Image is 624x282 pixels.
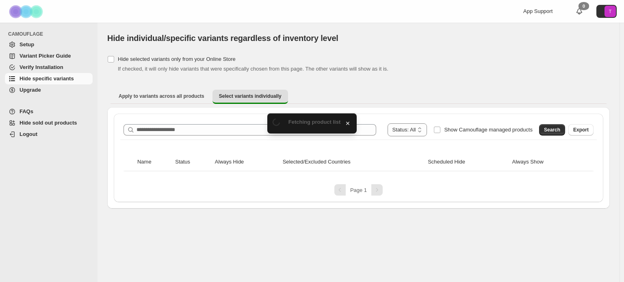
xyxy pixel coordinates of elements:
th: Scheduled Hide [425,153,509,171]
span: Select variants individually [219,93,282,99]
a: Logout [5,129,93,140]
span: Variant Picker Guide [19,53,71,59]
a: 0 [575,7,583,15]
span: FAQs [19,108,33,114]
th: Name [135,153,173,171]
div: 0 [578,2,589,10]
span: Fetching product list [288,119,341,125]
span: Hide specific variants [19,75,74,82]
span: Hide selected variants only from your Online Store [118,56,236,62]
th: Always Show [510,153,582,171]
a: Setup [5,39,93,50]
span: Search [544,127,560,133]
span: Setup [19,41,34,47]
span: Apply to variants across all products [119,93,204,99]
span: CAMOUFLAGE [8,31,93,37]
span: Hide individual/specific variants regardless of inventory level [107,34,338,43]
a: Upgrade [5,84,93,96]
text: T [609,9,612,14]
span: Avatar with initials T [604,6,616,17]
span: Show Camouflage managed products [444,127,533,133]
a: Hide specific variants [5,73,93,84]
span: Upgrade [19,87,41,93]
button: Select variants individually [212,90,288,104]
button: Apply to variants across all products [112,90,211,103]
th: Always Hide [212,153,280,171]
div: Select variants individually [107,107,610,209]
span: If checked, it will only hide variants that were specifically chosen from this page. The other va... [118,66,388,72]
a: FAQs [5,106,93,117]
span: App Support [523,8,552,14]
span: Hide sold out products [19,120,77,126]
a: Hide sold out products [5,117,93,129]
span: Verify Installation [19,64,63,70]
img: Camouflage [6,0,47,23]
a: Variant Picker Guide [5,50,93,62]
a: Verify Installation [5,62,93,73]
button: Export [568,124,594,136]
button: Search [539,124,565,136]
span: Export [573,127,589,133]
button: Avatar with initials T [596,5,617,18]
span: Page 1 [350,187,367,193]
th: Status [173,153,212,171]
nav: Pagination [120,184,597,196]
th: Selected/Excluded Countries [280,153,425,171]
span: Logout [19,131,37,137]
